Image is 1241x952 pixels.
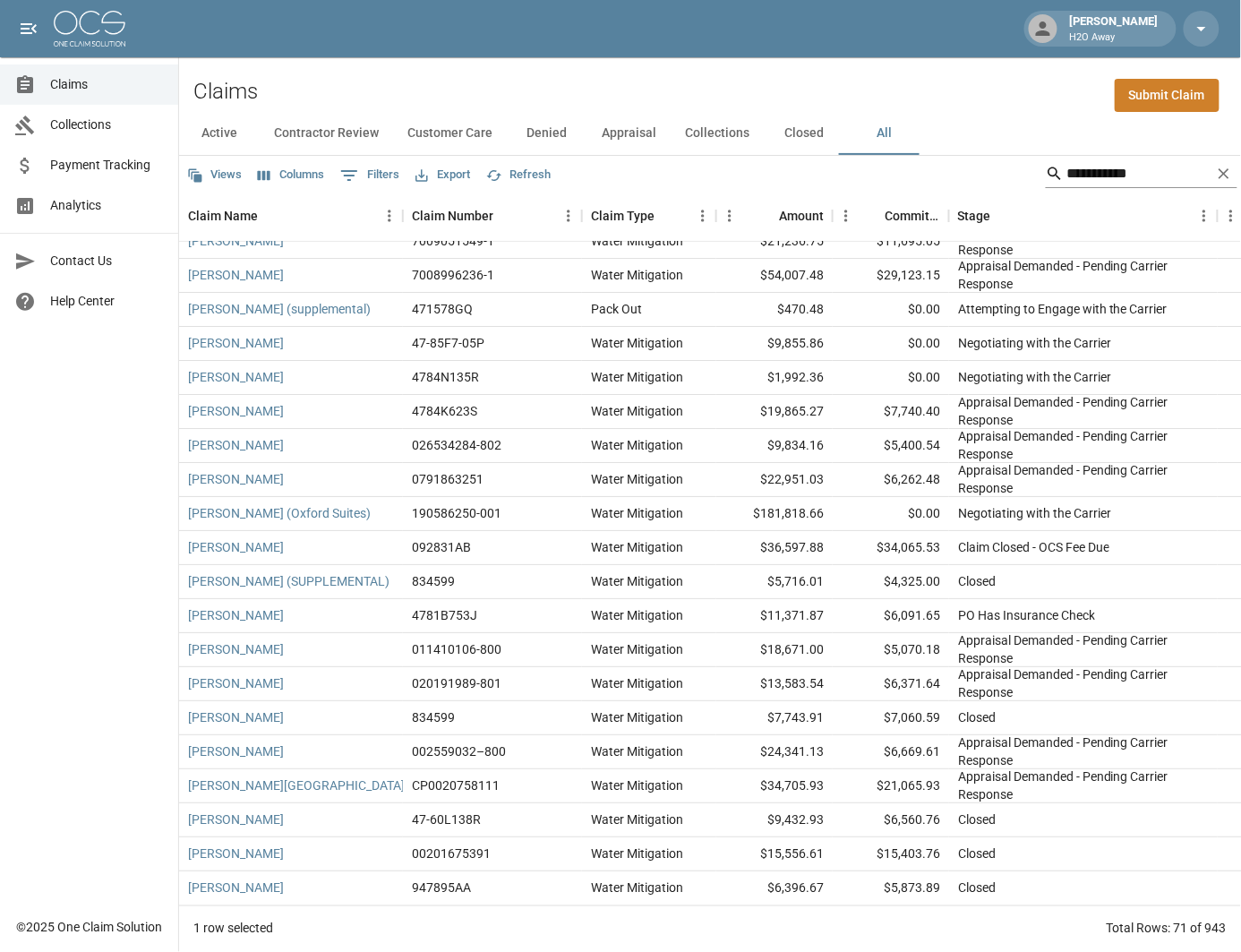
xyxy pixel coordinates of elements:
div: Amount [716,191,833,241]
button: Sort [493,203,518,228]
span: Help Center [50,292,164,311]
div: Appraisal Demanded - Pending Carrier Response [958,461,1209,497]
button: Collections [671,112,764,155]
div: Closed [958,879,996,896]
button: Contractor Review [260,112,393,155]
button: Sort [860,203,885,228]
a: [PERSON_NAME] [188,538,284,556]
a: [PERSON_NAME] [188,810,284,828]
div: Appraisal Demanded - Pending Carrier Response [958,393,1209,429]
div: PO Has Insurance Check [958,606,1095,624]
div: $0.00 [833,327,949,361]
div: $6,396.67 [716,871,833,905]
button: Select columns [253,161,329,189]
div: $22,951.03 [716,463,833,497]
button: Views [183,161,246,189]
div: $1,992.36 [716,361,833,395]
div: 4784K623S [412,402,477,420]
div: $21,236.75 [716,225,833,259]
div: Claim Number [403,191,582,241]
div: dynamic tabs [179,112,1241,155]
button: Menu [689,202,716,229]
div: 00201675391 [412,845,491,862]
button: Refresh [482,161,555,189]
div: Water Mitigation [591,334,683,352]
div: 834599 [412,708,455,726]
div: Water Mitigation [591,368,683,386]
h2: Claims [193,79,258,105]
a: [PERSON_NAME] [188,470,284,488]
div: 0791863251 [412,470,484,488]
div: Committed Amount [885,191,940,241]
div: Closed [958,572,996,590]
div: 026534284-802 [412,436,501,454]
div: Appraisal Demanded - Pending Carrier Response [958,427,1209,463]
div: Claim Number [412,191,493,241]
a: [PERSON_NAME] (SUPPLEMENTAL) [188,572,389,590]
div: Water Mitigation [591,504,683,522]
a: [PERSON_NAME] [188,368,284,386]
div: $34,705.93 [716,769,833,803]
div: $54,007.48 [716,259,833,293]
div: Appraisal Demanded - Pending Carrier Response [958,631,1209,667]
div: Pack Out [591,300,642,318]
div: $181,818.66 [716,497,833,531]
div: 47-60L138R [412,810,481,828]
div: Amount [779,191,824,241]
div: Water Mitigation [591,538,683,556]
div: 190586250-001 [412,504,501,522]
button: Active [179,112,260,155]
div: Committed Amount [833,191,949,241]
div: $24,341.13 [716,735,833,769]
div: $19,865.27 [716,395,833,429]
button: Show filters [336,161,404,190]
button: Closed [764,112,844,155]
div: Appraisal Demanded - Pending Carrier Response [958,257,1209,293]
div: 1 row selected [193,920,273,938]
div: $7,740.40 [833,395,949,429]
img: ocs-logo-white-transparent.png [54,11,125,47]
a: [PERSON_NAME] [188,232,284,250]
div: Water Mitigation [591,776,683,794]
div: $6,560.76 [833,803,949,837]
button: Sort [754,203,779,228]
div: CP0020758111 [412,776,500,794]
div: Negotiating with the Carrier [958,504,1111,522]
div: Appraisal Demanded - Pending Carrier Response [958,733,1209,769]
div: Appraisal Demanded - Pending Carrier Response [958,665,1209,701]
button: Menu [555,202,582,229]
div: Closed [958,845,996,862]
div: $0.00 [833,497,949,531]
div: $470.48 [716,293,833,327]
div: 4784N135R [412,368,479,386]
div: Water Mitigation [591,572,683,590]
div: $5,716.01 [716,565,833,599]
a: Submit Claim [1115,79,1220,112]
div: $6,262.48 [833,463,949,497]
div: $5,400.54 [833,429,949,463]
a: [PERSON_NAME] [188,640,284,658]
a: [PERSON_NAME] [188,436,284,454]
div: $15,556.61 [716,837,833,871]
button: Appraisal [587,112,671,155]
div: 020191989-801 [412,674,501,692]
div: $4,325.00 [833,565,949,599]
button: Sort [258,203,283,228]
a: [PERSON_NAME] (supplemental) [188,300,371,318]
div: Water Mitigation [591,232,683,250]
button: Menu [833,202,860,229]
button: Menu [716,202,743,229]
div: Water Mitigation [591,606,683,624]
div: Water Mitigation [591,640,683,658]
div: Closed [958,810,996,828]
div: 947895AA [412,879,471,896]
div: Total Rows: 71 of 943 [1107,920,1227,938]
a: [PERSON_NAME] [188,334,284,352]
div: $34,065.53 [833,531,949,565]
span: Claims [50,75,164,94]
button: Clear [1211,160,1237,187]
a: [PERSON_NAME] [188,742,284,760]
div: $6,371.64 [833,667,949,701]
a: [PERSON_NAME] [188,674,284,692]
div: $5,070.18 [833,633,949,667]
